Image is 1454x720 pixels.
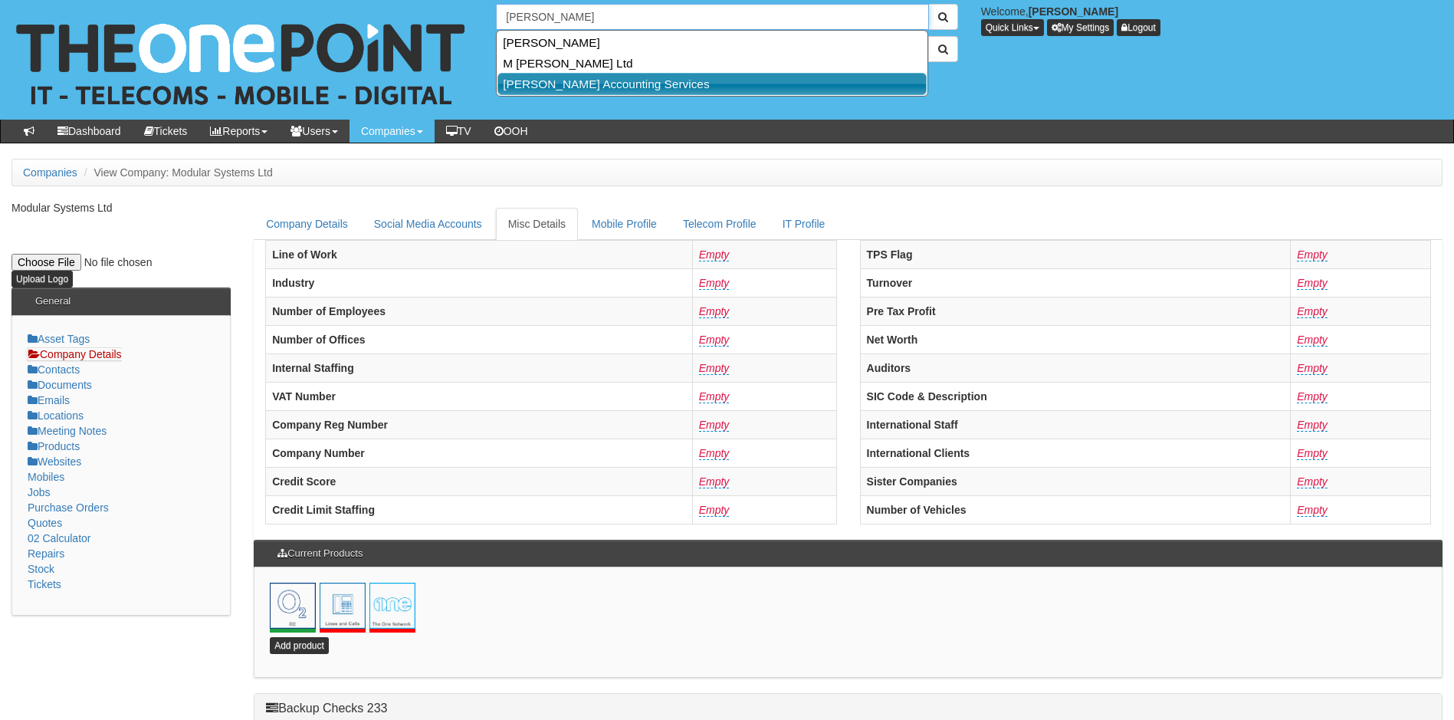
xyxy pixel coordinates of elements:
[270,583,316,629] a: Mobile o2<br> 28th Feb 2017 <br> No to date
[1297,362,1328,375] a: Empty
[1029,5,1118,18] b: [PERSON_NAME]
[28,563,54,575] a: Stock
[28,425,107,437] a: Meeting Notes
[369,583,415,629] a: The One Network<br> No from date <br> No to date
[28,379,92,391] a: Documents
[362,208,494,240] a: Social Media Accounts
[28,517,62,529] a: Quotes
[28,501,109,514] a: Purchase Orders
[28,288,78,314] h3: General
[266,240,693,268] th: Line of Work
[699,248,730,261] a: Empty
[498,32,926,53] a: [PERSON_NAME]
[80,165,273,180] li: View Company: Modular Systems Ltd
[496,208,578,240] a: Misc Details
[133,120,199,143] a: Tickets
[1297,305,1328,318] a: Empty
[28,578,61,590] a: Tickets
[699,390,730,403] a: Empty
[497,73,927,95] a: [PERSON_NAME] Accounting Services
[1047,19,1114,36] a: My Settings
[671,208,769,240] a: Telecom Profile
[860,297,1291,325] th: Pre Tax Profit
[28,486,51,498] a: Jobs
[860,382,1291,410] th: SIC Code & Description
[860,325,1291,353] th: Net Worth
[266,467,693,495] th: Credit Score
[699,362,730,375] a: Empty
[1297,390,1328,403] a: Empty
[699,334,730,347] a: Empty
[266,702,387,715] a: Backup Checks 233
[270,637,329,654] a: Add product
[860,268,1291,297] th: Turnover
[320,583,366,629] a: Lines & Calls<br> No from date <br> No to date
[266,353,693,382] th: Internal Staffing
[266,297,693,325] th: Number of Employees
[1297,248,1328,261] a: Empty
[981,19,1044,36] button: Quick Links
[28,394,70,406] a: Emails
[770,208,838,240] a: IT Profile
[266,268,693,297] th: Industry
[199,120,279,143] a: Reports
[699,475,730,488] a: Empty
[266,410,693,439] th: Company Reg Number
[1297,447,1328,460] a: Empty
[579,208,669,240] a: Mobile Profile
[860,495,1291,524] th: Number of Vehicles
[369,583,415,629] img: one.png
[46,120,133,143] a: Dashboard
[254,208,360,240] a: Company Details
[28,409,84,422] a: Locations
[1297,277,1328,290] a: Empty
[28,455,81,468] a: Websites
[279,120,350,143] a: Users
[1297,504,1328,517] a: Empty
[860,353,1291,382] th: Auditors
[860,240,1291,268] th: TPS Flag
[28,471,64,483] a: Mobiles
[699,504,730,517] a: Empty
[483,120,540,143] a: OOH
[699,419,730,432] a: Empty
[11,200,231,215] p: Modular Systems Ltd
[266,495,693,524] th: Credit Limit Staffing
[860,410,1291,439] th: International Staff
[270,541,370,567] h3: Current Products
[699,277,730,290] a: Empty
[1297,334,1328,347] a: Empty
[970,4,1454,36] div: Welcome,
[28,333,90,345] a: Asset Tags
[320,583,366,629] img: lines-and-calls.png
[28,440,80,452] a: Products
[496,4,928,30] input: Search Companies
[266,439,693,467] th: Company Number
[270,583,316,629] img: o2.png
[435,120,483,143] a: TV
[28,347,122,361] a: Company Details
[699,305,730,318] a: Empty
[28,363,80,376] a: Contacts
[1297,475,1328,488] a: Empty
[1117,19,1160,36] a: Logout
[266,382,693,410] th: VAT Number
[498,53,926,74] a: M [PERSON_NAME] Ltd
[860,439,1291,467] th: International Clients
[699,447,730,460] a: Empty
[1297,419,1328,432] a: Empty
[11,271,73,288] input: Upload Logo
[860,467,1291,495] th: Sister Companies
[28,532,91,544] a: 02 Calculator
[23,166,77,179] a: Companies
[266,325,693,353] th: Number of Offices
[28,547,64,560] a: Repairs
[350,120,435,143] a: Companies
